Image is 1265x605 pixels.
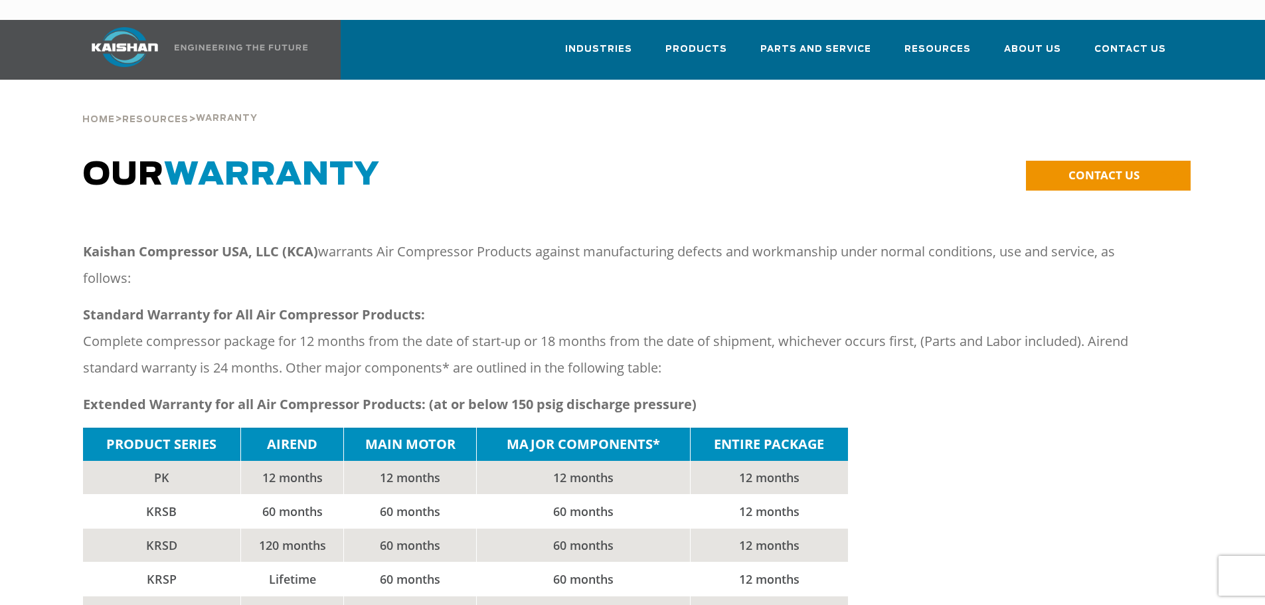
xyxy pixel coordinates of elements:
span: Resources [904,42,971,57]
a: CONTACT US [1026,161,1191,191]
td: 60 months [477,495,690,529]
a: Contact Us [1094,32,1166,77]
span: Contact Us [1094,42,1166,57]
td: 12 months [690,529,848,562]
span: OUR [83,159,380,191]
span: Warranty [196,114,258,123]
a: Products [665,32,727,77]
a: Resources [904,32,971,77]
strong: Extended Warranty for all Air Compressor Products: (at or below 150 psig discharge pressure) [83,395,697,413]
td: AIREND [240,428,344,461]
td: MAIN MOTOR [344,428,477,461]
td: 12 months [240,461,344,495]
p: Complete compressor package for 12 months from the date of start-up or 18 months from the date of... [83,302,1159,381]
td: KRSD [83,529,241,562]
a: Home [82,113,115,125]
span: Industries [565,42,632,57]
a: Industries [565,32,632,77]
td: 12 months [690,461,848,495]
a: Parts and Service [760,32,871,77]
td: 60 months [477,562,690,596]
strong: Standard Warranty for All Air Compressor Products: [83,305,425,323]
td: 60 months [344,495,477,529]
td: 60 months [344,529,477,562]
td: PRODUCT SERIES [83,428,241,461]
p: warrants Air Compressor Products against manufacturing defects and workmanship under normal condi... [83,238,1159,292]
span: Resources [122,116,189,124]
td: 60 months [344,562,477,596]
a: Resources [122,113,189,125]
td: 12 months [477,461,690,495]
span: WARRANTY [164,159,380,191]
a: About Us [1004,32,1061,77]
td: Lifetime [240,562,344,596]
td: 12 months [344,461,477,495]
strong: Kaishan Compressor USA, LLC (KCA) [83,242,318,260]
td: KRSB [83,495,241,529]
td: 12 months [690,562,848,596]
span: Home [82,116,115,124]
span: Parts and Service [760,42,871,57]
img: kaishan logo [75,27,175,67]
span: Products [665,42,727,57]
td: 60 months [240,495,344,529]
td: 60 months [477,529,690,562]
a: Kaishan USA [75,20,310,80]
div: > > [82,80,258,130]
td: KRSP [83,562,241,596]
img: Engineering the future [175,44,307,50]
td: ENTIRE PACKAGE [690,428,848,461]
td: 12 months [690,495,848,529]
td: 120 months [240,529,344,562]
span: About Us [1004,42,1061,57]
td: PK [83,461,241,495]
span: CONTACT US [1068,167,1139,183]
td: MAJOR COMPONENTS* [477,428,690,461]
